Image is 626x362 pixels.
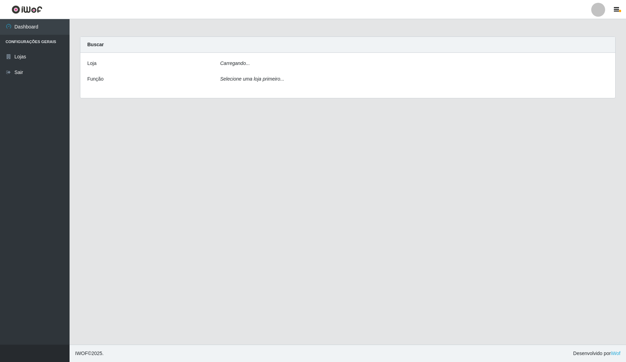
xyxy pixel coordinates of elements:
[220,60,250,66] i: Carregando...
[611,351,620,356] a: iWof
[573,350,620,357] span: Desenvolvido por
[87,75,104,83] label: Função
[75,351,88,356] span: IWOF
[87,42,104,47] strong: Buscar
[75,350,104,357] span: © 2025 .
[87,60,96,67] label: Loja
[220,76,284,82] i: Selecione uma loja primeiro...
[11,5,42,14] img: CoreUI Logo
